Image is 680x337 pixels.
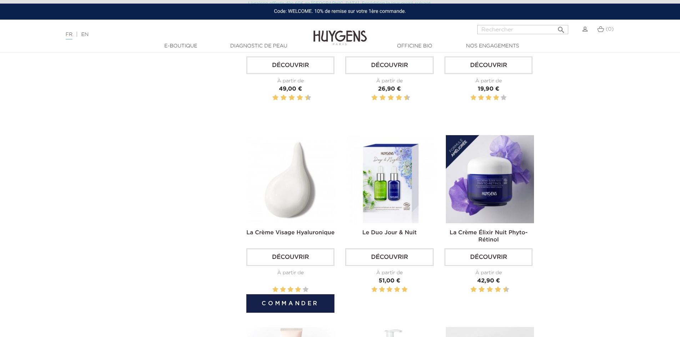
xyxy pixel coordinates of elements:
div: À partir de [345,269,433,277]
label: 5 [287,93,288,102]
div: À partir de [246,77,334,85]
label: 3 [378,93,379,102]
label: 1 [470,93,476,102]
a: Découvrir [444,56,533,74]
button: Commander [246,294,334,313]
label: 2 [379,285,385,294]
label: 5 [386,93,387,102]
a: EN [81,32,89,37]
label: 3 [387,285,392,294]
label: 3 [288,285,293,294]
img: Le Duo Jour & Nuit [347,135,435,223]
img: La Crème Élixir Nuit Phyto-Rétinol [446,135,534,223]
label: 1 [272,285,278,294]
label: 7 [494,285,495,294]
label: 4 [480,285,484,294]
label: 7 [394,93,396,102]
label: 1 [469,285,470,294]
a: Découvrir [246,248,334,266]
label: 5 [303,285,308,294]
label: 3 [486,93,492,102]
div: À partir de [444,77,533,85]
label: 2 [280,285,286,294]
a: Découvrir [345,56,433,74]
div: À partir de [345,77,433,85]
label: 1 [271,93,272,102]
div: À partir de [246,269,334,277]
label: 10 [405,93,409,102]
a: Diagnostic de peau [223,42,294,50]
a: E-Boutique [145,42,217,50]
label: 5 [485,285,487,294]
label: 1 [372,285,377,294]
a: Officine Bio [379,42,450,50]
label: 3 [279,93,280,102]
span: 49,00 € [279,86,302,92]
input: Rechercher [477,25,568,34]
label: 3 [477,285,478,294]
a: Nos engagements [457,42,528,50]
i:  [557,24,565,32]
img: Huygens [313,19,367,46]
span: 42,90 € [477,278,500,284]
label: 6 [290,93,293,102]
label: 2 [478,93,484,102]
span: 19,90 € [478,86,499,92]
label: 9 [303,93,304,102]
label: 6 [488,285,492,294]
label: 4 [282,93,286,102]
label: 10 [504,285,508,294]
div: | [62,30,278,39]
a: Découvrir [444,248,533,266]
label: 7 [296,93,297,102]
button:  [555,23,568,32]
a: La Crème Visage Hyaluronique [246,230,334,236]
a: Le Duo Jour & Nuit [362,230,417,236]
label: 4 [394,285,400,294]
a: FR [66,32,72,40]
label: 9 [502,285,503,294]
div: À partir de [444,269,533,277]
span: 51,00 € [379,278,401,284]
label: 9 [403,93,404,102]
label: 2 [373,93,376,102]
label: 4 [295,285,301,294]
label: 5 [501,93,507,102]
label: 6 [389,93,393,102]
label: 8 [298,93,302,102]
label: 1 [370,93,371,102]
a: Découvrir [246,56,334,74]
span: 26,90 € [378,86,401,92]
a: Découvrir [345,248,433,266]
label: 10 [306,93,310,102]
label: 5 [402,285,407,294]
label: 4 [493,93,499,102]
label: 8 [397,93,401,102]
label: 8 [496,285,500,294]
span: (0) [606,27,614,32]
label: 2 [472,285,475,294]
a: La Crème Élixir Nuit Phyto-Rétinol [449,230,527,243]
label: 4 [381,93,384,102]
label: 2 [274,93,277,102]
